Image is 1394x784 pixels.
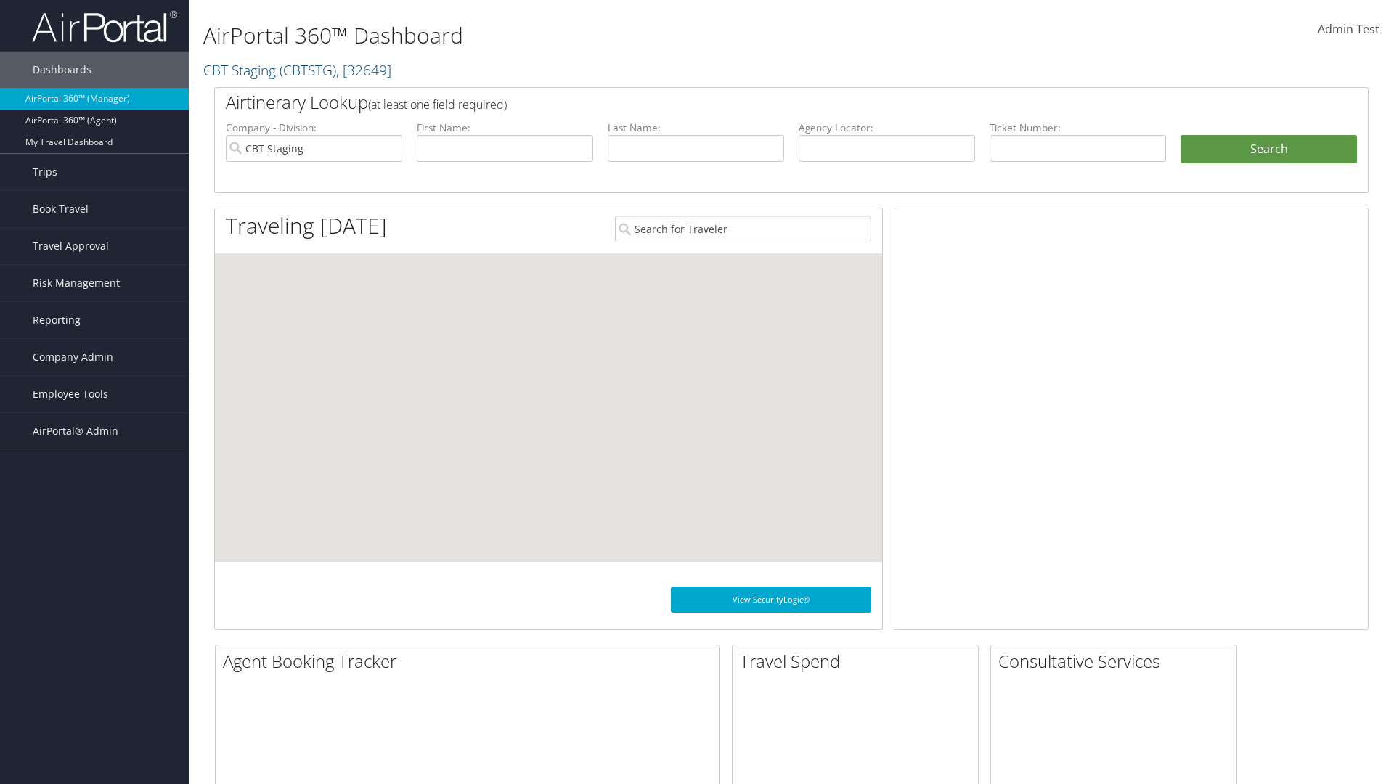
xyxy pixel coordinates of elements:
[280,60,336,80] span: ( CBTSTG )
[368,97,507,113] span: (at least one field required)
[615,216,871,242] input: Search for Traveler
[203,20,987,51] h1: AirPortal 360™ Dashboard
[417,121,593,135] label: First Name:
[1318,7,1379,52] a: Admin Test
[33,228,109,264] span: Travel Approval
[226,121,402,135] label: Company - Division:
[740,649,978,674] h2: Travel Spend
[608,121,784,135] label: Last Name:
[223,649,719,674] h2: Agent Booking Tracker
[33,154,57,190] span: Trips
[1181,135,1357,164] button: Search
[32,9,177,44] img: airportal-logo.png
[671,587,871,613] a: View SecurityLogic®
[203,60,391,80] a: CBT Staging
[33,52,91,88] span: Dashboards
[33,265,120,301] span: Risk Management
[336,60,391,80] span: , [ 32649 ]
[1318,21,1379,37] span: Admin Test
[799,121,975,135] label: Agency Locator:
[33,376,108,412] span: Employee Tools
[33,339,113,375] span: Company Admin
[990,121,1166,135] label: Ticket Number:
[998,649,1236,674] h2: Consultative Services
[226,211,387,241] h1: Traveling [DATE]
[33,191,89,227] span: Book Travel
[33,302,81,338] span: Reporting
[33,413,118,449] span: AirPortal® Admin
[226,90,1261,115] h2: Airtinerary Lookup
